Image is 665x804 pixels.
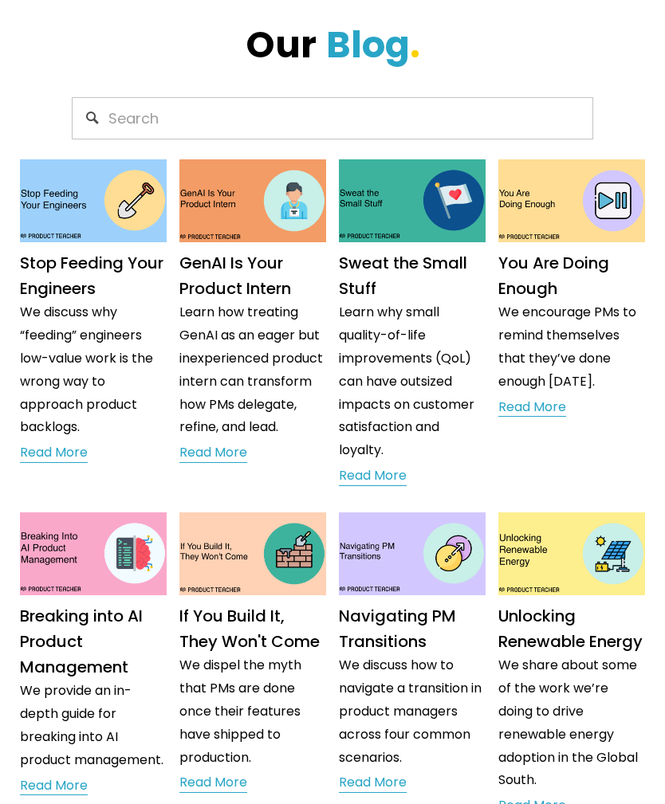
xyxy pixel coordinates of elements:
[339,301,486,462] p: Learn why small quality-of-life improvements (QoL) can have outsized impacts on customer satisfac...
[179,441,247,465] a: Read More
[179,512,327,596] img: If You Build It, They Won't Come
[246,19,317,70] strong: Our
[179,605,320,653] a: If You Build It, They Won't Come
[498,252,609,300] a: You Are Doing Enough
[20,680,167,771] p: We provide an in-depth guide for breaking into AI product management.
[339,605,456,653] a: Navigating PM Transitions
[72,97,592,139] input: Search
[498,159,646,243] img: You Are Doing Enough
[20,441,88,465] a: Read More
[19,512,167,596] img: Breaking into AI Product Management
[20,301,167,439] p: We discuss why “feeding” engineers low-value work is the wrong way to approach product backlogs.
[339,465,407,488] a: Read More
[179,159,327,243] img: GenAI Is Your Product Intern
[19,159,167,243] img: Stop Feeding Your Engineers
[179,654,326,769] p: We dispel the myth that PMs are done once their features have shipped to production.
[179,252,291,300] a: GenAI Is Your Product Intern
[498,301,645,393] p: We encourage PMs to remind themselves that they’ve done enough [DATE].
[498,512,646,596] img: Unlocking Renewable Energy
[498,605,643,653] a: Unlocking Renewable Energy
[338,512,486,596] img: Navigating PM Transitions
[179,771,247,795] a: Read More
[339,654,486,769] p: We discuss how to navigate a transition in product managers across four common scenarios.
[498,396,566,420] a: Read More
[410,19,420,70] strong: .
[339,252,467,300] a: Sweat the Small Stuff
[179,301,326,439] p: Learn how treating GenAI as an eager but inexperienced product intern can transform how PMs deleg...
[338,159,486,243] img: Sweat the Small Stuff
[20,775,88,798] a: Read More
[20,605,143,678] a: Breaking into AI Product Management
[339,771,407,795] a: Read More
[20,252,163,300] a: Stop Feeding Your Engineers
[326,19,410,70] strong: Blog
[498,654,645,792] p: We share about some of the work we’re doing to drive renewable energy adoption in the Global South.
